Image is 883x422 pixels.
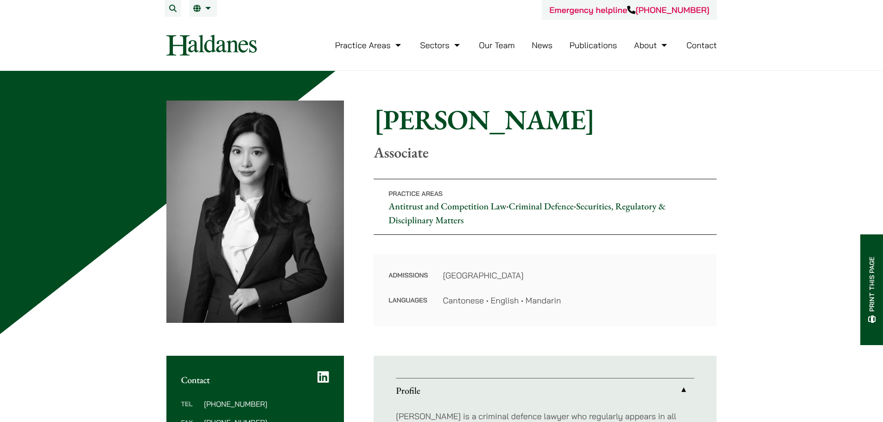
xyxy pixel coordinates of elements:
[388,294,428,307] dt: Languages
[166,101,344,323] img: Florence Yan photo
[420,40,462,50] a: Sectors
[686,40,717,50] a: Contact
[443,294,702,307] dd: Cantonese • English • Mandarin
[374,179,717,235] p: • •
[396,378,694,403] a: Profile
[335,40,403,50] a: Practice Areas
[318,371,329,384] a: LinkedIn
[374,103,717,136] h1: [PERSON_NAME]
[193,5,213,12] a: EN
[388,189,443,198] span: Practice Areas
[204,400,329,408] dd: [PHONE_NUMBER]
[532,40,553,50] a: News
[479,40,515,50] a: Our Team
[181,400,200,419] dt: Tel
[181,374,330,385] h2: Contact
[634,40,669,50] a: About
[509,200,574,212] a: Criminal Defence
[443,269,702,282] dd: [GEOGRAPHIC_DATA]
[570,40,617,50] a: Publications
[388,200,506,212] a: Antitrust and Competition Law
[549,5,709,15] a: Emergency helpline[PHONE_NUMBER]
[374,144,717,161] p: Associate
[388,200,666,226] a: Securities, Regulatory & Disciplinary Matters
[388,269,428,294] dt: Admissions
[166,35,257,56] img: Logo of Haldanes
